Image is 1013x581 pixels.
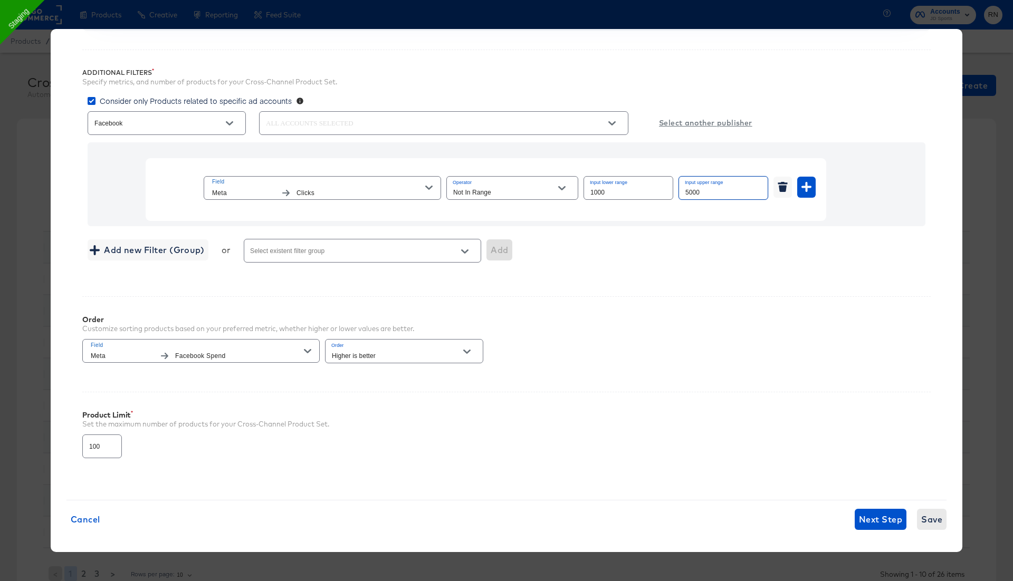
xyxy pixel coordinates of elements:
[655,109,757,137] button: Select another publisher
[859,512,902,527] span: Next Step
[222,245,231,255] div: or
[71,512,100,527] span: Cancel
[82,419,931,429] div: Set the maximum number of products for your Cross-Channel Product Set.
[82,315,414,324] div: Order
[679,177,768,199] input: Enter a upper range number
[659,117,752,130] u: Select another publisher
[91,351,154,362] span: Meta
[100,95,292,106] span: Consider only Products related to specific ad accounts
[212,188,275,199] span: Meta
[212,177,425,187] span: Field
[204,176,441,200] button: FieldMetaClicks
[175,351,304,362] span: Facebook Spend
[82,324,414,334] div: Customize sorting products based on your preferred metric, whether higher or lower values are bet...
[855,509,906,530] button: Next Step
[66,509,104,530] button: Cancel
[604,115,620,131] button: Open
[82,339,320,363] button: FieldMetaFacebook Spend
[264,118,594,130] input: ALL ACCOUNTS SELECTED
[459,344,475,360] button: Open
[82,411,931,419] div: Product Limit
[297,188,425,199] span: Clicks
[457,244,473,259] button: Open
[88,239,208,260] button: Add new Filter (Group)
[917,509,947,530] button: Save
[222,115,237,131] button: Open
[82,77,931,87] div: Specify metrics, and number of products for your Cross-Channel Product Set.
[92,243,204,257] span: Add new Filter (Group)
[554,180,570,196] button: Open
[91,341,304,350] span: Field
[921,512,942,527] span: Save
[82,69,931,77] div: Additional Filters
[584,177,673,199] input: Enter a lower range number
